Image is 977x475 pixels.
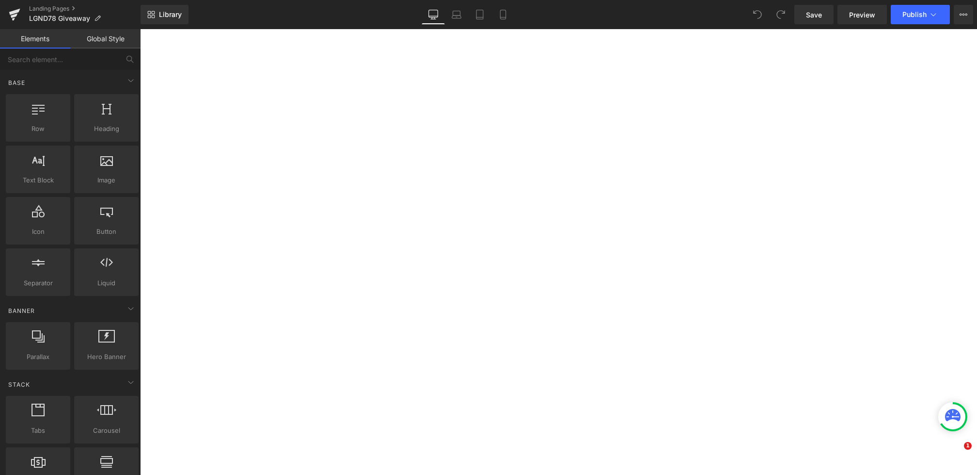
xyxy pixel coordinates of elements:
a: Laptop [445,5,468,24]
span: LGND78 Giveaway [29,15,90,22]
button: More [954,5,973,24]
span: Save [806,10,822,20]
span: Publish [902,11,927,18]
span: Parallax [9,352,67,362]
a: Desktop [422,5,445,24]
span: Text Block [9,175,67,185]
span: Liquid [77,278,136,288]
span: Heading [77,124,136,134]
span: Icon [9,227,67,237]
span: Separator [9,278,67,288]
span: Preview [849,10,875,20]
iframe: Intercom live chat [944,442,967,465]
span: Button [77,227,136,237]
span: Image [77,175,136,185]
button: Undo [748,5,767,24]
span: Stack [7,380,31,389]
span: Carousel [77,426,136,436]
a: Global Style [70,29,141,49]
a: Mobile [491,5,515,24]
span: Tabs [9,426,67,436]
a: New Library [141,5,189,24]
a: Preview [837,5,887,24]
button: Redo [771,5,790,24]
a: Tablet [468,5,491,24]
span: Hero Banner [77,352,136,362]
span: Library [159,10,182,19]
span: Base [7,78,26,87]
a: Landing Pages [29,5,141,13]
span: Row [9,124,67,134]
button: Publish [891,5,950,24]
span: 1 [964,442,972,450]
span: Banner [7,306,36,315]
